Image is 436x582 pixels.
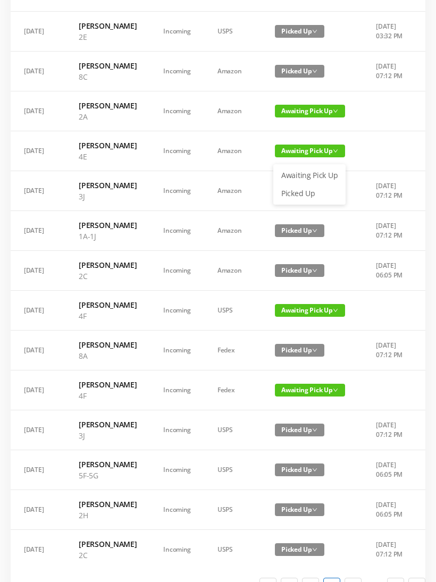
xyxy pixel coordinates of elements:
td: Amazon [204,251,262,291]
td: [DATE] [11,291,65,331]
i: icon: down [312,69,317,74]
td: [DATE] [11,52,65,91]
td: Incoming [150,530,204,569]
p: 2C [79,271,137,282]
td: Incoming [150,490,204,530]
td: [DATE] [11,91,65,131]
td: [DATE] 06:05 PM [363,450,418,490]
td: [DATE] [11,490,65,530]
td: [DATE] [11,410,65,450]
h6: [PERSON_NAME] [79,20,137,31]
td: [DATE] [11,171,65,211]
i: icon: down [312,348,317,353]
p: 4F [79,390,137,401]
i: icon: down [312,467,317,473]
span: Awaiting Pick Up [275,384,345,397]
td: [DATE] 07:12 PM [363,530,418,569]
td: USPS [204,490,262,530]
td: [DATE] [11,370,65,410]
td: Incoming [150,131,204,171]
a: Awaiting Pick Up [275,167,344,184]
td: [DATE] [11,211,65,251]
td: Incoming [150,171,204,211]
i: icon: down [312,427,317,433]
p: 2A [79,111,137,122]
td: Incoming [150,370,204,410]
span: Picked Up [275,344,324,357]
h6: [PERSON_NAME] [79,220,137,231]
p: 2E [79,31,137,43]
p: 4E [79,151,137,162]
span: Picked Up [275,543,324,556]
h6: [PERSON_NAME] [79,60,137,71]
p: 2C [79,550,137,561]
td: Incoming [150,91,204,131]
a: Picked Up [275,185,344,202]
h6: [PERSON_NAME] [79,339,137,350]
td: [DATE] [11,331,65,370]
td: [DATE] [11,450,65,490]
span: Awaiting Pick Up [275,105,345,117]
td: Incoming [150,251,204,291]
h6: [PERSON_NAME] [79,299,137,310]
h6: [PERSON_NAME] [79,499,137,510]
span: Picked Up [275,65,324,78]
td: [DATE] 03:32 PM [363,12,418,52]
span: Awaiting Pick Up [275,304,345,317]
span: Awaiting Pick Up [275,145,345,157]
td: USPS [204,291,262,331]
p: 8A [79,350,137,361]
td: Amazon [204,91,262,131]
td: USPS [204,450,262,490]
td: [DATE] [11,251,65,291]
td: [DATE] 07:12 PM [363,171,418,211]
h6: [PERSON_NAME] [79,100,137,111]
span: Picked Up [275,503,324,516]
td: Incoming [150,410,204,450]
td: [DATE] 06:05 PM [363,251,418,291]
h6: [PERSON_NAME] [79,538,137,550]
i: icon: down [333,148,338,154]
td: Incoming [150,450,204,490]
h6: [PERSON_NAME] [79,180,137,191]
span: Picked Up [275,424,324,436]
span: Picked Up [275,264,324,277]
td: Incoming [150,291,204,331]
i: icon: down [312,268,317,273]
i: icon: down [312,507,317,512]
td: Incoming [150,211,204,251]
td: [DATE] 07:12 PM [363,410,418,450]
td: [DATE] [11,12,65,52]
h6: [PERSON_NAME] [79,379,137,390]
td: Amazon [204,211,262,251]
span: Picked Up [275,463,324,476]
td: Amazon [204,131,262,171]
td: Amazon [204,171,262,211]
td: Incoming [150,12,204,52]
i: icon: down [333,387,338,393]
p: 2H [79,510,137,521]
td: [DATE] 07:12 PM [363,52,418,91]
td: USPS [204,12,262,52]
i: icon: down [333,308,338,313]
td: [DATE] [11,530,65,569]
i: icon: down [333,108,338,114]
td: Incoming [150,331,204,370]
p: 5F-5G [79,470,137,481]
i: icon: down [312,29,317,34]
td: [DATE] 07:12 PM [363,331,418,370]
p: 3J [79,430,137,441]
i: icon: down [312,547,317,552]
span: Picked Up [275,224,324,237]
td: USPS [204,410,262,450]
td: [DATE] 06:05 PM [363,490,418,530]
p: 1A-1J [79,231,137,242]
td: [DATE] [11,131,65,171]
i: icon: down [312,228,317,233]
p: 4F [79,310,137,322]
td: Fedex [204,331,262,370]
span: Picked Up [275,25,324,38]
h6: [PERSON_NAME] [79,140,137,151]
td: [DATE] 07:12 PM [363,211,418,251]
p: 8C [79,71,137,82]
